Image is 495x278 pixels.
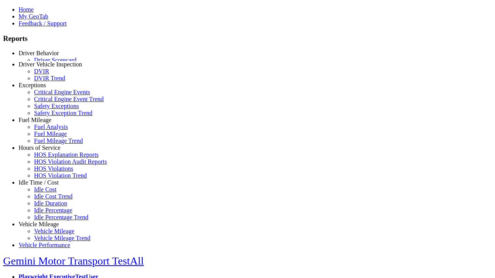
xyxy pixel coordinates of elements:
a: DVIR Trend [34,75,65,81]
a: Fuel Mileage [34,131,67,137]
a: Vehicle Performance [19,242,70,248]
a: Idle Cost [34,186,56,193]
a: Fuel Mileage Trend [34,137,83,144]
a: Idle Cost Trend [34,193,73,200]
a: Exceptions [19,82,46,88]
a: HOS Violations [34,165,73,172]
a: Critical Engine Events [34,89,90,95]
a: Safety Exception Trend [34,110,92,116]
a: Idle Time / Cost [19,179,59,186]
a: Idle Percentage [34,207,72,214]
a: Vehicle Mileage [19,221,59,227]
a: Hours of Service [19,144,60,151]
a: Critical Engine Event Trend [34,96,104,102]
a: Driver Behavior [19,50,59,56]
a: HOS Explanation Reports [34,151,99,158]
a: HOS Violation Trend [34,172,87,179]
a: Fuel Mileage [19,117,51,123]
a: Feedback / Support [19,20,67,27]
a: Driver Vehicle Inspection [19,61,82,68]
h3: Reports [3,34,492,43]
a: Idle Percentage Trend [34,214,88,220]
a: Vehicle Mileage Trend [34,235,90,241]
a: My GeoTab [19,13,48,20]
a: Gemini Motor Transport TestAll [3,255,144,267]
a: Home [19,6,34,13]
a: HOS Violation Audit Reports [34,158,107,165]
a: Safety Exceptions [34,103,79,109]
a: DVIR [34,68,49,75]
a: Vehicle Mileage [34,228,74,234]
a: Idle Duration [34,200,67,207]
a: Driver Scorecard [34,57,77,63]
a: Fuel Analysis [34,124,68,130]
